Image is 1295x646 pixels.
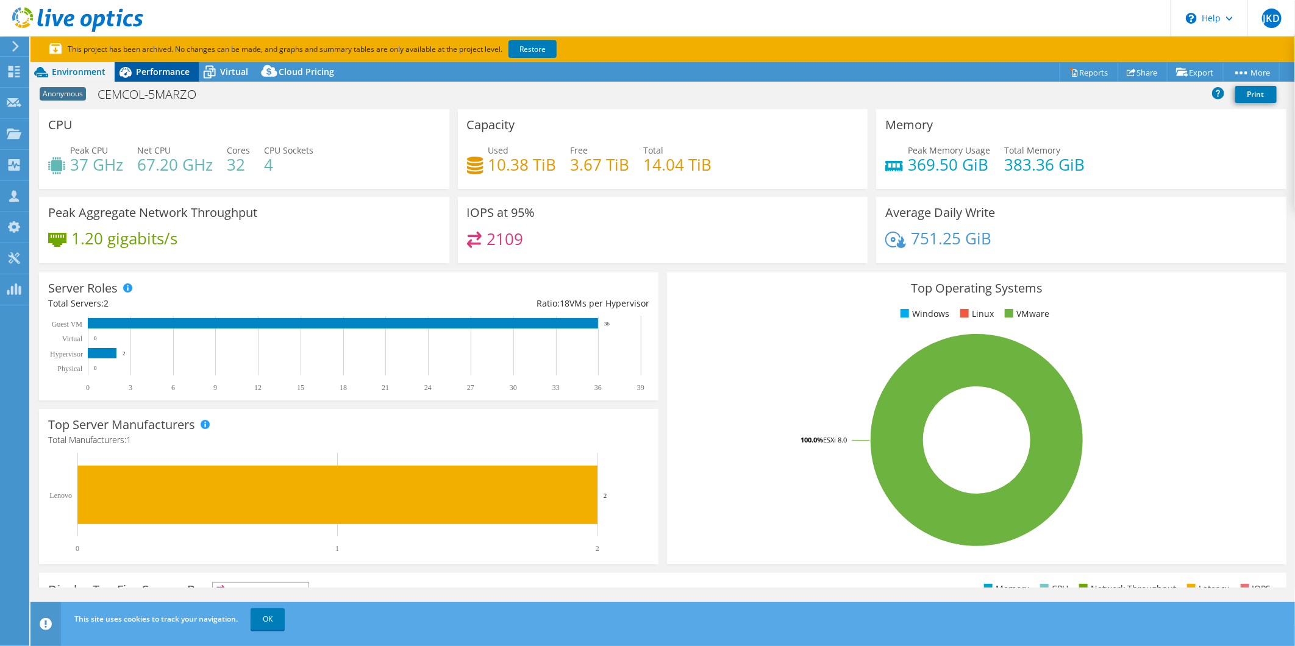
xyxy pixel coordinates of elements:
h3: Peak Aggregate Network Throughput [48,206,257,219]
span: 18 [560,297,569,309]
a: More [1223,63,1280,82]
text: Physical [57,364,82,373]
a: Restore [508,40,557,58]
h4: 383.36 GiB [1004,158,1085,171]
span: Cloud Pricing [279,66,334,77]
span: Environment [52,66,105,77]
text: 18 [340,383,347,392]
li: CPU [1037,582,1068,595]
span: 2 [104,297,109,309]
li: Linux [957,307,994,321]
text: Lenovo [49,491,72,500]
h3: Average Daily Write [885,206,995,219]
h4: 32 [227,158,250,171]
span: Used [488,144,509,156]
span: Performance [136,66,190,77]
h3: Top Operating Systems [676,282,1277,295]
span: Anonymous [40,87,86,101]
h4: 751.25 GiB [911,232,991,245]
h1: CEMCOL-5MARZO [92,88,215,101]
text: 39 [637,383,644,392]
text: 27 [467,383,474,392]
text: 21 [382,383,389,392]
h4: 2109 [487,232,523,246]
text: 2 [123,350,126,357]
tspan: 100.0% [801,435,823,444]
h4: 67.20 GHz [137,158,213,171]
h4: Total Manufacturers: [48,433,649,447]
a: Export [1167,63,1224,82]
li: VMware [1002,307,1049,321]
h3: Server Roles [48,282,118,295]
p: This project has been archived. No changes can be made, and graphs and summary tables are only av... [49,43,647,56]
span: Total Memory [1004,144,1060,156]
a: Print [1235,86,1277,103]
text: 30 [510,383,517,392]
a: Reports [1060,63,1118,82]
span: Total [644,144,664,156]
text: 1 [335,544,339,553]
div: Ratio: VMs per Hypervisor [349,297,649,310]
h3: Memory [885,118,933,132]
text: 2 [604,492,607,499]
text: Guest VM [52,320,82,328]
text: 36 [604,321,610,327]
li: Windows [897,307,949,321]
text: Hypervisor [50,350,83,358]
text: 12 [254,383,262,392]
h4: 3.67 TiB [571,158,630,171]
span: CPU Sockets [264,144,313,156]
text: 9 [213,383,217,392]
span: 1 [126,434,131,445]
text: 0 [76,544,79,553]
span: Cores [227,144,250,156]
li: Memory [981,582,1029,595]
text: 3 [129,383,132,392]
h3: CPU [48,118,73,132]
h4: 369.50 GiB [908,158,990,171]
span: JKD [1262,9,1282,28]
li: Network Throughput [1076,582,1176,595]
span: Net CPU [137,144,171,156]
h3: Capacity [467,118,515,132]
text: 0 [86,383,90,392]
tspan: ESXi 8.0 [823,435,847,444]
div: Total Servers: [48,297,349,310]
text: 36 [594,383,602,392]
h4: 4 [264,158,313,171]
span: This site uses cookies to track your navigation. [74,614,238,624]
h4: 1.20 gigabits/s [71,232,177,245]
text: 6 [171,383,175,392]
svg: \n [1186,13,1197,24]
text: Virtual [62,335,83,343]
a: OK [251,608,285,630]
h3: Top Server Manufacturers [48,418,195,431]
text: 15 [297,383,304,392]
h4: 37 GHz [70,158,123,171]
text: 0 [94,335,97,341]
li: IOPS [1238,582,1271,595]
span: Peak Memory Usage [908,144,990,156]
a: Share [1118,63,1168,82]
span: IOPS [213,583,309,597]
h4: 10.38 TiB [488,158,557,171]
span: Peak CPU [70,144,108,156]
text: 0 [94,365,97,371]
text: 2 [596,544,599,553]
text: 33 [552,383,560,392]
text: 24 [424,383,432,392]
h4: 14.04 TiB [644,158,712,171]
span: Virtual [220,66,248,77]
li: Latency [1184,582,1230,595]
h3: IOPS at 95% [467,206,535,219]
span: Free [571,144,588,156]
